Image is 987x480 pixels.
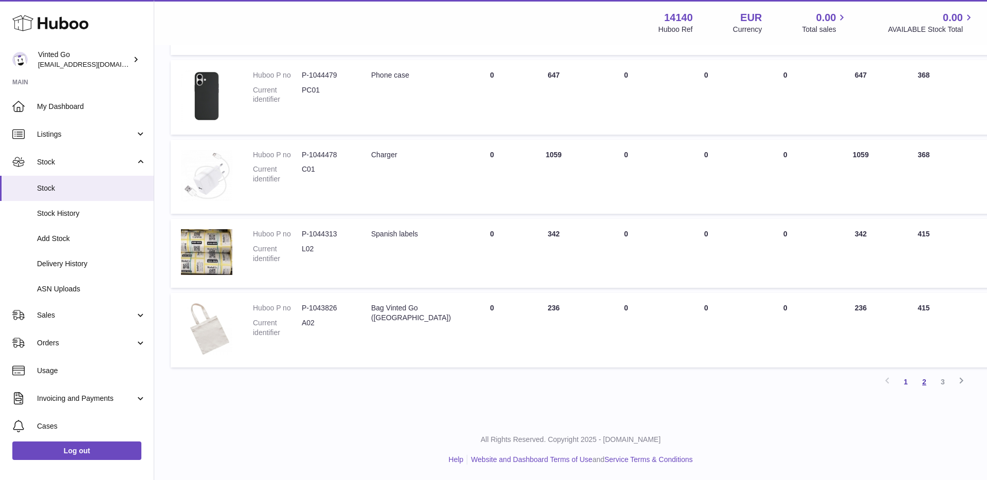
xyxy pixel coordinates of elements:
span: [EMAIL_ADDRESS][DOMAIN_NAME] [38,60,151,68]
dt: Current identifier [253,85,302,105]
img: product image [181,229,232,275]
td: 415 [895,219,952,288]
div: Huboo Ref [659,25,693,34]
dt: Current identifier [253,164,302,184]
span: 0.00 [816,11,836,25]
td: 0 [668,60,745,135]
dt: Huboo P no [253,303,302,313]
strong: 14140 [664,11,693,25]
strong: EUR [740,11,762,25]
span: AVAILABLE Stock Total [888,25,975,34]
dt: Current identifier [253,318,302,338]
span: Add Stock [37,234,146,244]
span: ASN Uploads [37,284,146,294]
td: 647 [523,60,584,135]
td: 368 [895,60,952,135]
li: and [467,455,692,465]
span: Stock [37,157,135,167]
span: 0.00 [943,11,963,25]
span: Total sales [802,25,848,34]
td: 368 [895,140,952,214]
span: My Dashboard [37,102,146,112]
td: 0 [584,293,668,367]
img: giedre.bartusyte@vinted.com [12,52,28,67]
td: 0 [584,219,668,288]
span: 0 [783,71,788,79]
img: product image [181,303,232,355]
span: Invoicing and Payments [37,394,135,403]
p: All Rights Reserved. Copyright 2025 - [DOMAIN_NAME] [162,435,979,445]
td: 1059 [826,140,895,214]
td: 0 [668,293,745,367]
div: Phone case [371,70,451,80]
dd: C01 [302,164,351,184]
td: 0 [461,293,523,367]
a: Log out [12,441,141,460]
span: Stock [37,183,146,193]
span: Listings [37,130,135,139]
a: 2 [915,373,934,391]
span: Cases [37,421,146,431]
td: 0 [461,60,523,135]
td: 342 [523,219,584,288]
td: 0 [668,219,745,288]
td: 1059 [523,140,584,214]
img: product image [181,150,232,201]
td: 236 [523,293,584,367]
dt: Huboo P no [253,150,302,160]
span: 0 [783,230,788,238]
dd: L02 [302,244,351,264]
span: 0 [783,151,788,159]
div: Spanish labels [371,229,451,239]
a: 0.00 Total sales [802,11,848,34]
td: 342 [826,219,895,288]
span: Usage [37,366,146,376]
td: 236 [826,293,895,367]
td: 647 [826,60,895,135]
td: 415 [895,293,952,367]
dd: P-1044313 [302,229,351,239]
img: product image [181,70,232,122]
dd: P-1043826 [302,303,351,313]
td: 0 [584,60,668,135]
span: 0 [783,304,788,312]
div: Vinted Go [38,50,131,69]
dd: PC01 [302,85,351,105]
div: Bag Vinted Go ([GEOGRAPHIC_DATA]) [371,303,451,323]
a: 1 [897,373,915,391]
td: 0 [461,219,523,288]
div: Charger [371,150,451,160]
dt: Huboo P no [253,229,302,239]
dt: Huboo P no [253,70,302,80]
span: Sales [37,310,135,320]
a: 3 [934,373,952,391]
dd: P-1044478 [302,150,351,160]
a: Help [449,455,464,464]
dd: P-1044479 [302,70,351,80]
dt: Current identifier [253,244,302,264]
div: Currency [733,25,762,34]
span: Delivery History [37,259,146,269]
td: 0 [461,140,523,214]
span: Stock History [37,209,146,218]
span: Orders [37,338,135,348]
dd: A02 [302,318,351,338]
a: 0.00 AVAILABLE Stock Total [888,11,975,34]
td: 0 [584,140,668,214]
a: Website and Dashboard Terms of Use [471,455,592,464]
a: Service Terms & Conditions [605,455,693,464]
td: 0 [668,140,745,214]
